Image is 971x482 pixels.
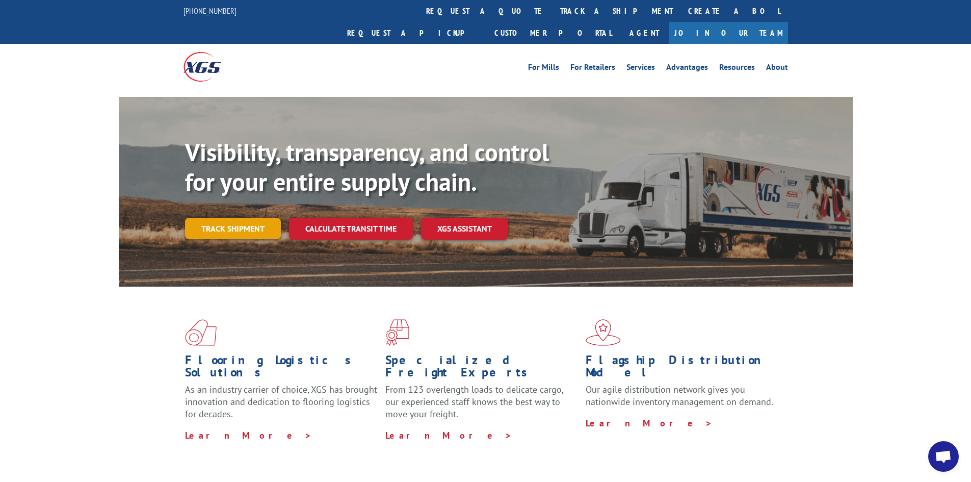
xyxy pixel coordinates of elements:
[385,319,409,346] img: xgs-icon-focused-on-flooring-red
[528,63,559,74] a: For Mills
[183,6,237,16] a: [PHONE_NUMBER]
[385,429,512,441] a: Learn More >
[570,63,615,74] a: For Retailers
[289,218,413,240] a: Calculate transit time
[586,354,778,384] h1: Flagship Distribution Model
[487,22,619,44] a: Customer Portal
[185,429,312,441] a: Learn More >
[185,136,549,197] b: Visibility, transparency, and control for your entire supply chain.
[766,63,788,74] a: About
[928,441,959,472] div: Open chat
[586,319,621,346] img: xgs-icon-flagship-distribution-model-red
[669,22,788,44] a: Join Our Team
[421,218,508,240] a: XGS ASSISTANT
[619,22,669,44] a: Agent
[666,63,708,74] a: Advantages
[185,354,378,384] h1: Flooring Logistics Solutions
[586,417,713,429] a: Learn More >
[185,384,377,420] span: As an industry carrier of choice, XGS has brought innovation and dedication to flooring logistics...
[626,63,655,74] a: Services
[339,22,487,44] a: Request a pickup
[385,354,578,384] h1: Specialized Freight Experts
[719,63,755,74] a: Resources
[385,384,578,429] p: From 123 overlength loads to delicate cargo, our experienced staff knows the best way to move you...
[586,384,773,408] span: Our agile distribution network gives you nationwide inventory management on demand.
[185,319,217,346] img: xgs-icon-total-supply-chain-intelligence-red
[185,218,281,239] a: Track shipment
